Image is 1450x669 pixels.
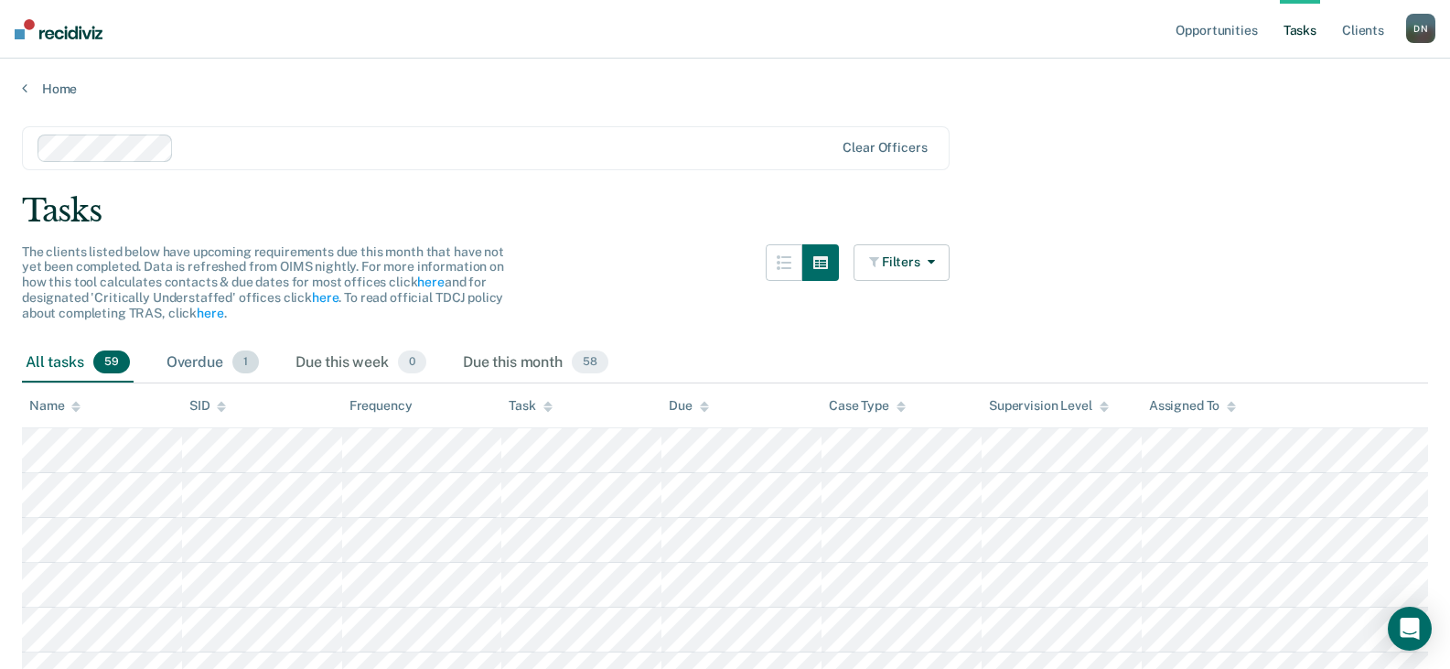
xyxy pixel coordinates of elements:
[1388,607,1432,651] div: Open Intercom Messenger
[572,351,608,374] span: 58
[669,398,709,414] div: Due
[15,19,102,39] img: Recidiviz
[1406,14,1435,43] div: D N
[1406,14,1435,43] button: DN
[989,398,1109,414] div: Supervision Level
[829,398,906,414] div: Case Type
[417,275,444,289] a: here
[398,351,426,374] span: 0
[1149,398,1236,414] div: Assigned To
[312,290,338,305] a: here
[22,192,1428,230] div: Tasks
[93,351,130,374] span: 59
[29,398,81,414] div: Name
[22,343,134,383] div: All tasks59
[459,343,612,383] div: Due this month58
[22,244,504,320] span: The clients listed below have upcoming requirements due this month that have not yet been complet...
[163,343,263,383] div: Overdue1
[197,306,223,320] a: here
[189,398,227,414] div: SID
[843,140,927,156] div: Clear officers
[232,351,259,374] span: 1
[22,81,1428,97] a: Home
[349,398,413,414] div: Frequency
[854,244,951,281] button: Filters
[509,398,552,414] div: Task
[292,343,430,383] div: Due this week0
